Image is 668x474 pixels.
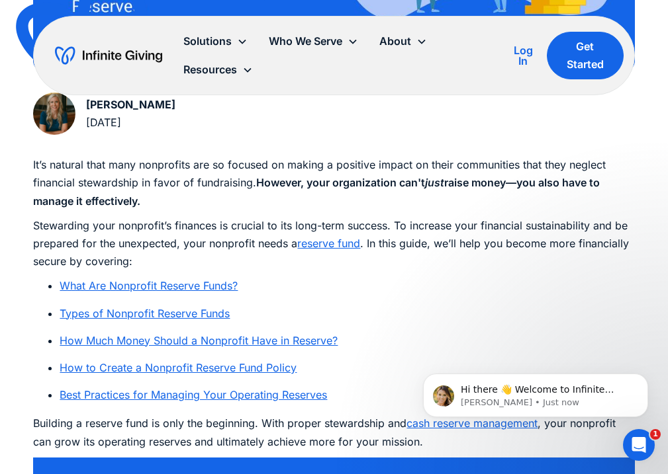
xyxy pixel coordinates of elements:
[183,61,237,79] div: Resources
[55,45,162,66] a: home
[60,279,238,292] a: What Are Nonprofit Reserve Funds?
[173,27,258,56] div: Solutions
[173,56,263,84] div: Resources
[86,114,175,132] div: [DATE]
[425,176,444,189] em: just
[60,307,230,320] a: Types of Nonprofit Reserve Funds
[369,27,438,56] div: About
[623,429,655,461] iframe: Intercom live chat
[297,237,360,250] a: reserve fund
[547,32,623,79] a: Get Started
[403,346,668,438] iframe: Intercom notifications message
[33,415,634,450] p: Building a reserve fund is only the beginning. With proper stewardship and , your nonprofit can g...
[60,361,297,374] a: How to Create a Nonprofit Reserve Fund Policy
[33,217,634,271] p: Stewarding your nonprofit’s finances is crucial to its long-term success. To increase your financ...
[258,27,369,56] div: Who We Serve
[510,42,537,69] a: Log In
[60,334,338,347] a: How Much Money Should a Nonprofit Have in Reserve?
[33,176,600,207] strong: However, your organization can't raise money—you also have to manage it effectively.
[379,32,411,50] div: About
[33,156,634,210] p: It’s natural that many nonprofits are so focused on making a positive impact on their communities...
[650,429,661,440] span: 1
[183,32,232,50] div: Solutions
[510,45,537,66] div: Log In
[269,32,342,50] div: Who We Serve
[60,388,327,401] a: Best Practices for Managing Your Operating Reserves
